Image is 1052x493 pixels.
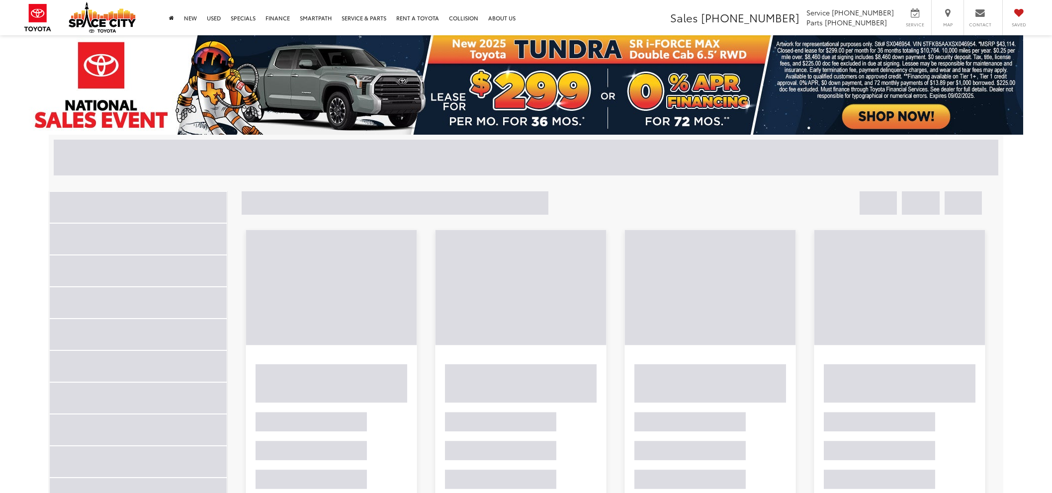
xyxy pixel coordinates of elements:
[29,35,1023,135] img: 2025 Tundra
[1008,21,1030,28] span: Saved
[969,21,991,28] span: Contact
[832,7,894,17] span: [PHONE_NUMBER]
[806,17,823,27] span: Parts
[69,2,136,33] img: Space City Toyota
[825,17,887,27] span: [PHONE_NUMBER]
[806,7,830,17] span: Service
[937,21,959,28] span: Map
[670,9,698,25] span: Sales
[904,21,926,28] span: Service
[701,9,799,25] span: [PHONE_NUMBER]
